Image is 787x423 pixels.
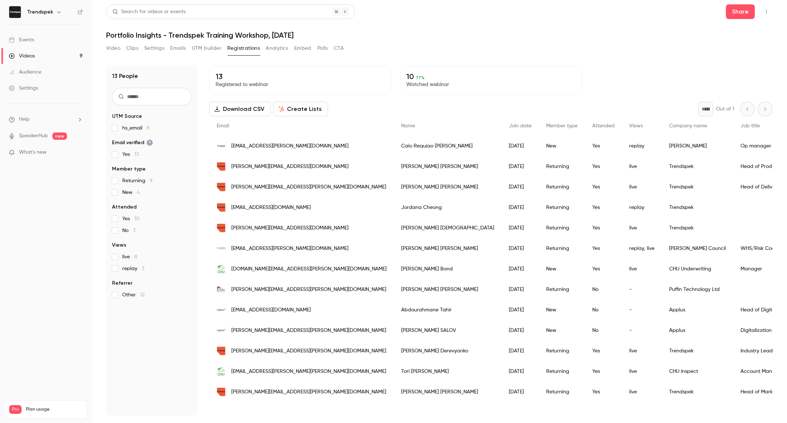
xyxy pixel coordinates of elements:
[217,162,225,171] img: trendspek.com
[294,42,312,54] button: Embed
[539,259,585,279] div: New
[217,285,225,294] img: puffintechnology.com
[539,238,585,259] div: Returning
[741,123,760,128] span: Job title
[622,361,662,382] div: live
[122,124,150,132] span: hs_email
[122,265,144,272] span: replay
[27,8,53,16] h6: Trendspek
[662,156,733,177] div: Trendspek
[622,259,662,279] div: live
[501,177,539,197] div: [DATE]
[134,216,139,221] span: 10
[209,102,271,116] button: Download CSV
[585,238,622,259] div: Yes
[216,72,385,81] p: 13
[217,142,225,150] img: voltin.com.au
[585,136,622,156] div: Yes
[122,253,137,261] span: live
[133,228,135,233] span: 3
[662,197,733,218] div: Trendspek
[622,320,662,341] div: -
[622,177,662,197] div: live
[592,123,615,128] span: Attended
[217,244,225,253] img: warren.nsw.gov.au
[142,266,144,271] span: 3
[585,197,622,218] div: Yes
[9,36,34,44] div: Events
[394,279,501,300] div: [PERSON_NAME] [PERSON_NAME]
[217,265,225,273] img: chu.com.au
[539,218,585,238] div: Returning
[106,42,120,54] button: Video
[122,177,153,184] span: Returning
[394,300,501,320] div: Abdourahmane Tahir
[539,382,585,402] div: Returning
[231,224,348,232] span: [PERSON_NAME][EMAIL_ADDRESS][DOMAIN_NAME]
[217,306,225,314] img: applus.com
[501,218,539,238] div: [DATE]
[52,132,67,140] span: new
[231,265,387,273] span: [DOMAIN_NAME][EMAIL_ADDRESS][PERSON_NAME][DOMAIN_NAME]
[662,300,733,320] div: Applus
[716,105,734,113] p: Out of 1
[539,156,585,177] div: Returning
[231,327,386,334] span: [PERSON_NAME][EMAIL_ADDRESS][PERSON_NAME][DOMAIN_NAME]
[585,279,622,300] div: No
[231,245,348,252] span: [EMAIL_ADDRESS][PERSON_NAME][DOMAIN_NAME]
[317,42,328,54] button: Polls
[662,177,733,197] div: Trendspek
[539,197,585,218] div: Returning
[509,123,531,128] span: Join date
[112,165,146,173] span: Member type
[394,320,501,341] div: [PERSON_NAME] SALOV
[112,203,137,211] span: Attended
[539,279,585,300] div: Returning
[231,183,386,191] span: [PERSON_NAME][EMAIL_ADDRESS][PERSON_NAME][DOMAIN_NAME]
[501,300,539,320] div: [DATE]
[231,347,386,355] span: [PERSON_NAME][EMAIL_ADDRESS][PERSON_NAME][DOMAIN_NAME]
[394,238,501,259] div: [PERSON_NAME] [PERSON_NAME]
[662,361,733,382] div: CHU Inspect
[216,81,385,88] p: Registered to webinar
[227,42,260,54] button: Registrations
[585,177,622,197] div: Yes
[394,156,501,177] div: [PERSON_NAME] [PERSON_NAME]
[401,123,415,128] span: Name
[622,382,662,402] div: live
[122,215,139,222] span: Yes
[501,238,539,259] div: [DATE]
[19,116,30,123] span: Help
[231,142,348,150] span: [EMAIL_ADDRESS][PERSON_NAME][DOMAIN_NAME]
[394,382,501,402] div: [PERSON_NAME] [PERSON_NAME]
[106,31,772,40] h1: Portfolio Insights - Trendspek Training Workshop, [DATE]
[9,52,35,60] div: Videos
[217,224,225,232] img: trendspek.com
[669,123,707,128] span: Company name
[217,203,225,212] img: trendspek.com
[539,136,585,156] div: New
[501,382,539,402] div: [DATE]
[217,326,225,335] img: applus.com
[112,139,153,146] span: Email verified
[147,126,150,131] span: 8
[394,361,501,382] div: Tori [PERSON_NAME]
[9,6,21,18] img: Trendspek
[761,6,772,18] button: Top Bar Actions
[501,279,539,300] div: [DATE]
[217,123,229,128] span: Email
[9,85,38,92] div: Settings
[501,136,539,156] div: [DATE]
[112,8,186,16] div: Search for videos or events
[416,75,425,80] span: 77 %
[266,42,288,54] button: Analytics
[394,259,501,279] div: [PERSON_NAME] Bond
[231,388,386,396] span: [PERSON_NAME][EMAIL_ADDRESS][PERSON_NAME][DOMAIN_NAME]
[726,4,755,19] button: Share
[231,204,311,211] span: [EMAIL_ADDRESS][DOMAIN_NAME]
[662,279,733,300] div: Puffin Technology Ltd
[546,123,578,128] span: Member type
[539,300,585,320] div: New
[585,382,622,402] div: Yes
[585,361,622,382] div: Yes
